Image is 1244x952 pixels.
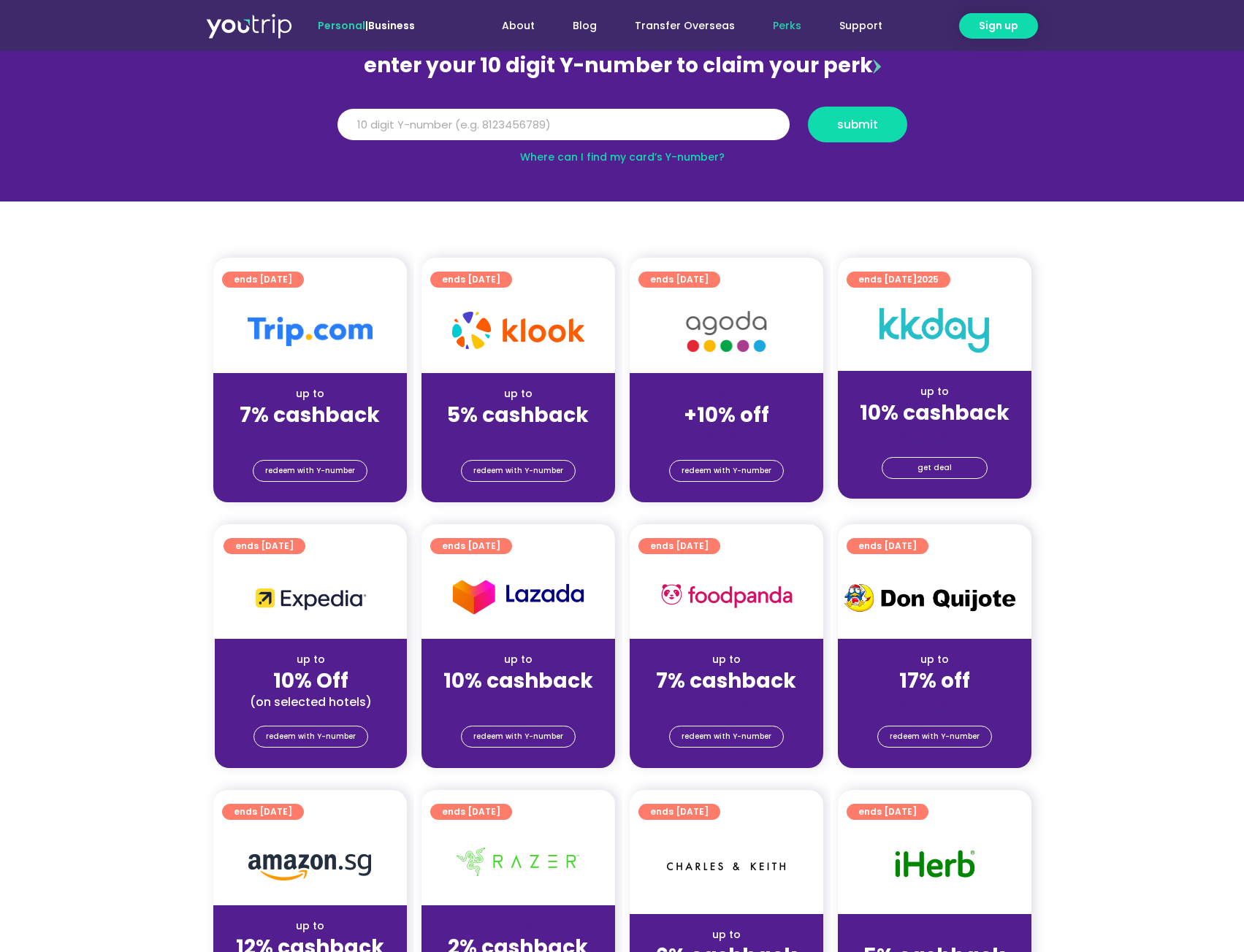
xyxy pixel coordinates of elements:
[222,272,304,288] a: ends [DATE]
[754,12,820,39] a: Perks
[253,726,368,748] a: redeem with Y-number
[554,12,616,39] a: Blog
[641,694,812,710] div: (for stays only)
[669,460,784,482] a: redeem with Y-number
[684,401,769,429] strong: +10% off
[979,18,1018,34] span: Sign up
[847,272,950,288] a: ends [DATE]2025
[820,12,901,39] a: Support
[433,918,603,934] div: up to
[641,652,812,667] div: up to
[226,694,395,710] div: (on selected hotels)
[616,12,754,39] a: Transfer Overseas
[430,272,512,288] a: ends [DATE]
[337,109,790,141] input: 10 digit Y-number (e.g. 8123456789)
[430,538,512,554] a: ends [DATE]
[682,726,771,747] span: redeem with Y-number
[235,538,294,554] span: ends [DATE]
[850,384,1020,399] div: up to
[240,401,380,429] strong: 7% cashback
[447,401,589,429] strong: 5% cashback
[318,18,415,33] span: |
[337,107,907,153] form: Y Number
[473,461,563,481] span: redeem with Y-number
[225,429,395,444] div: (for stays only)
[234,272,292,288] span: ends [DATE]
[837,119,878,130] span: submit
[917,458,952,478] span: get deal
[638,272,720,288] a: ends [DATE]
[656,667,796,695] strong: 7% cashback
[318,18,365,33] span: Personal
[225,386,395,402] div: up to
[713,386,740,401] span: up to
[520,150,725,164] a: Where can I find my card’s Y-number?
[641,429,812,444] div: (for stays only)
[917,273,939,285] span: 2025
[959,13,1038,39] a: Sign up
[433,652,603,667] div: up to
[224,538,305,554] a: ends [DATE]
[430,804,512,820] a: ends [DATE]
[266,726,356,747] span: redeem with Y-number
[433,386,603,402] div: up to
[850,652,1020,667] div: up to
[860,399,1010,427] strong: 10% cashback
[222,804,304,820] a: ends [DATE]
[442,272,500,288] span: ends [DATE]
[650,804,709,820] span: ends [DATE]
[265,461,355,481] span: redeem with Y-number
[847,538,928,554] a: ends [DATE]
[226,652,395,667] div: up to
[858,538,917,554] span: ends [DATE]
[650,538,709,554] span: ends [DATE]
[850,927,1020,943] div: up to
[433,429,603,444] div: (for stays only)
[225,918,395,934] div: up to
[890,726,980,747] span: redeem with Y-number
[638,538,720,554] a: ends [DATE]
[682,461,771,481] span: redeem with Y-number
[669,726,784,748] a: redeem with Y-number
[368,18,415,33] a: Business
[858,272,939,288] span: ends [DATE]
[433,694,603,710] div: (for stays only)
[882,457,988,479] a: get deal
[808,107,907,142] button: submit
[253,460,367,482] a: redeem with Y-number
[641,927,812,943] div: up to
[483,12,554,39] a: About
[899,667,970,695] strong: 17% off
[858,804,917,820] span: ends [DATE]
[473,726,563,747] span: redeem with Y-number
[461,460,576,482] a: redeem with Y-number
[850,694,1020,710] div: (for stays only)
[650,272,709,288] span: ends [DATE]
[877,726,992,748] a: redeem with Y-number
[442,538,500,554] span: ends [DATE]
[442,804,500,820] span: ends [DATE]
[638,804,720,820] a: ends [DATE]
[850,426,1020,442] div: (for stays only)
[847,804,928,820] a: ends [DATE]
[454,12,901,39] nav: Menu
[330,47,915,85] div: enter your 10 digit Y-number to claim your perk
[234,804,292,820] span: ends [DATE]
[461,726,576,748] a: redeem with Y-number
[443,667,593,695] strong: 10% cashback
[273,667,348,695] strong: 10% Off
